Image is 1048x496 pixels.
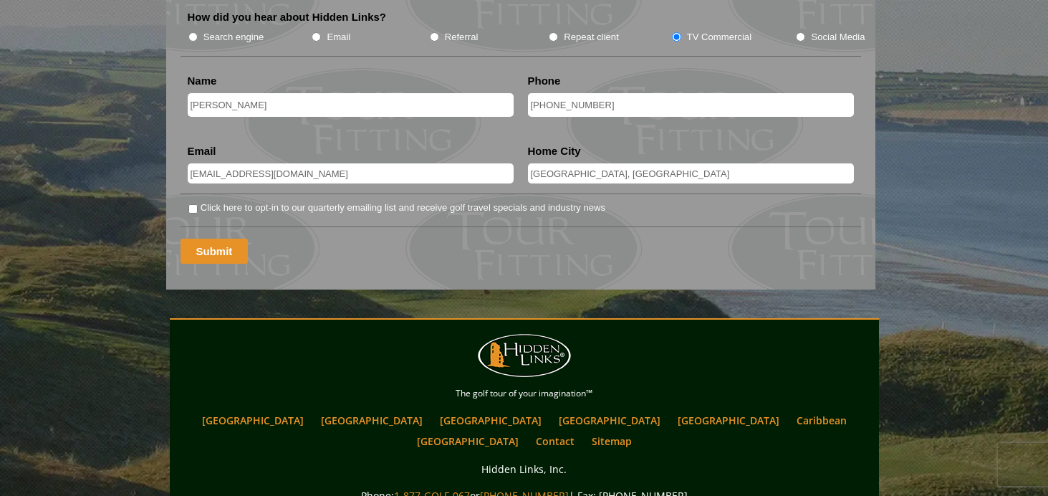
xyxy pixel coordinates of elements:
label: How did you hear about Hidden Links? [188,10,387,24]
a: Sitemap [585,431,639,452]
label: Phone [528,74,561,88]
a: [GEOGRAPHIC_DATA] [314,410,430,431]
label: Referral [445,30,479,44]
label: Search engine [203,30,264,44]
label: Name [188,74,217,88]
label: Email [188,144,216,158]
p: The golf tour of your imagination™ [173,386,875,401]
a: [GEOGRAPHIC_DATA] [552,410,668,431]
a: [GEOGRAPHIC_DATA] [433,410,549,431]
label: Social Media [811,30,865,44]
a: Contact [529,431,582,452]
label: TV Commercial [687,30,751,44]
label: Click here to opt-in to our quarterly emailing list and receive golf travel specials and industry... [201,201,605,215]
label: Repeat client [564,30,619,44]
p: Hidden Links, Inc. [173,460,875,478]
input: Submit [181,239,249,264]
a: [GEOGRAPHIC_DATA] [670,410,787,431]
a: Caribbean [789,410,854,431]
label: Email [327,30,350,44]
label: Home City [528,144,581,158]
a: [GEOGRAPHIC_DATA] [410,431,526,452]
a: [GEOGRAPHIC_DATA] [195,410,311,431]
